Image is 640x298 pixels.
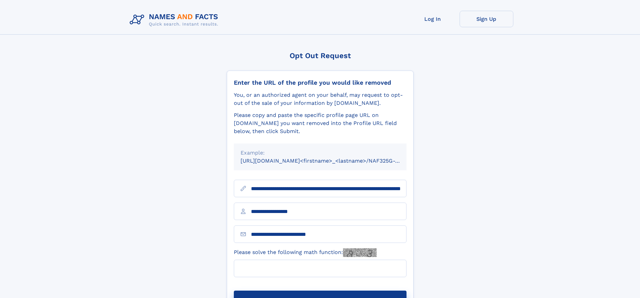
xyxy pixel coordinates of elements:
div: Example: [241,149,400,157]
div: Opt Out Request [227,51,414,60]
div: You, or an authorized agent on your behalf, may request to opt-out of the sale of your informatio... [234,91,407,107]
a: Sign Up [460,11,513,27]
img: Logo Names and Facts [127,11,224,29]
a: Log In [406,11,460,27]
label: Please solve the following math function: [234,248,377,257]
div: Enter the URL of the profile you would like removed [234,79,407,86]
small: [URL][DOMAIN_NAME]<firstname>_<lastname>/NAF325G-xxxxxxxx [241,158,419,164]
div: Please copy and paste the specific profile page URL on [DOMAIN_NAME] you want removed into the Pr... [234,111,407,135]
